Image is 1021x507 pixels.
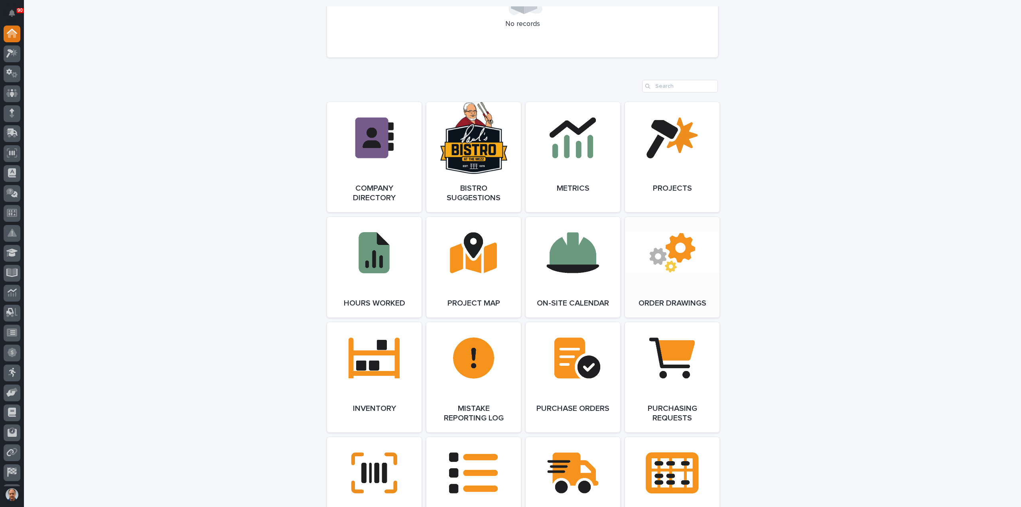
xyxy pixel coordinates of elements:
a: Hours Worked [327,217,422,318]
a: On-Site Calendar [526,217,620,318]
a: Projects [625,102,719,212]
div: Notifications90 [10,10,20,22]
a: Bistro Suggestions [426,102,521,212]
a: Project Map [426,217,521,318]
button: users-avatar [4,486,20,503]
a: Order Drawings [625,217,719,318]
input: Search [642,80,718,93]
button: Notifications [4,5,20,22]
p: 90 [18,8,23,13]
a: Company Directory [327,102,422,212]
a: Purchase Orders [526,322,620,432]
a: Inventory [327,322,422,432]
p: No records [337,20,708,29]
a: Mistake Reporting Log [426,322,521,432]
a: Purchasing Requests [625,322,719,432]
a: Metrics [526,102,620,212]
